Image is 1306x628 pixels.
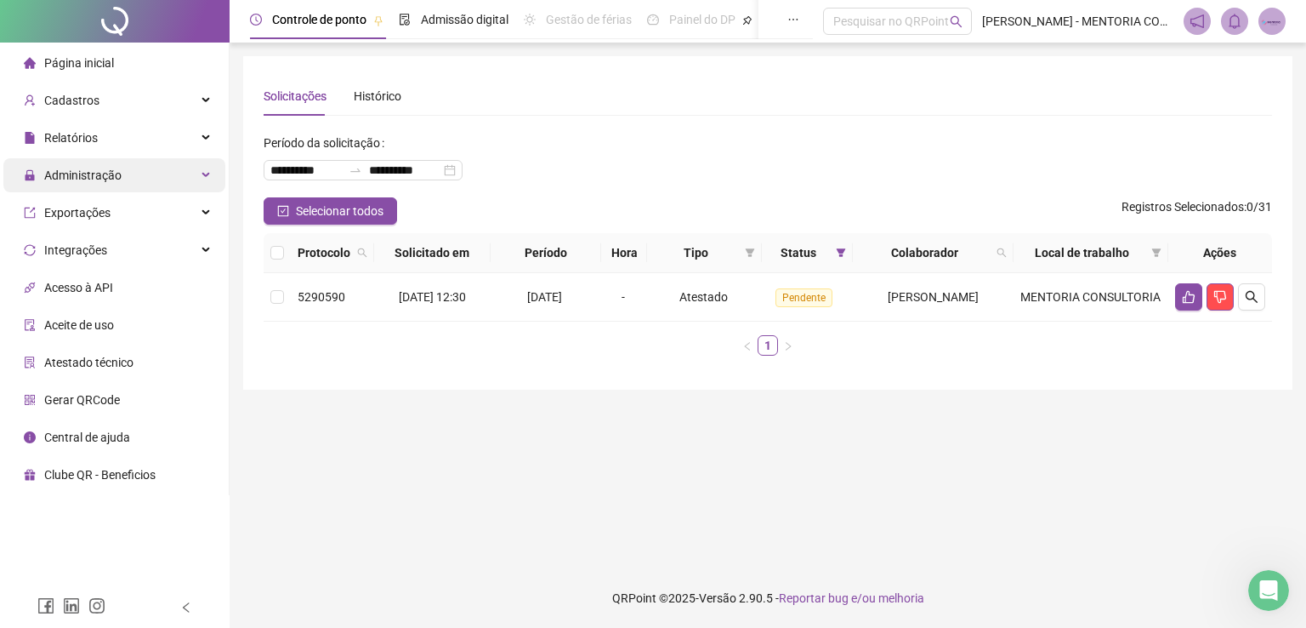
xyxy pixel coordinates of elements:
span: Admissão digital [421,13,508,26]
span: lock [24,169,36,181]
span: Tipo [654,243,738,262]
span: Local de trabalho [1020,243,1144,262]
span: search [950,15,962,28]
span: Aceite de uso [44,318,114,332]
span: search [1245,290,1258,304]
span: search [997,248,1007,258]
th: Período [491,233,601,273]
span: left [180,602,192,614]
span: facebook [37,597,54,614]
img: 83437 [1259,9,1285,34]
iframe: Intercom live chat [1248,570,1289,611]
span: filter [1151,248,1161,258]
span: left [742,341,752,351]
span: search [993,240,1010,265]
span: Registros Selecionados [1121,200,1244,214]
span: Acesso à API [44,281,113,294]
span: ellipsis [787,14,799,26]
label: Período da solicitação [264,129,391,157]
span: [DATE] 12:30 [399,290,466,304]
span: dashboard [647,14,659,26]
span: filter [836,248,846,258]
span: filter [745,248,755,258]
li: Próxima página [778,335,798,356]
span: Protocolo [298,243,350,262]
span: file [24,132,36,144]
div: Histórico [354,87,401,106]
span: Pendente [775,288,832,307]
span: info-circle [24,431,36,443]
th: Solicitado em [374,233,491,273]
li: Página anterior [737,335,758,356]
button: right [778,335,798,356]
span: home [24,57,36,69]
td: MENTORIA CONSULTORIA [1014,273,1168,322]
span: filter [832,240,849,265]
span: pushpin [742,15,752,26]
span: pushpin [373,15,383,26]
li: 1 [758,335,778,356]
span: sync [24,244,36,256]
span: Reportar bug e/ou melhoria [779,591,924,605]
span: solution [24,357,36,368]
span: Gerar QRCode [44,393,120,407]
span: Cadastros [44,94,99,107]
span: Colaborador [860,243,990,262]
span: instagram [88,597,105,614]
span: [PERSON_NAME] - MENTORIA CONSULTORIA EMPRESARIAL LTDA [982,12,1173,31]
span: Selecionar todos [296,202,383,220]
span: Relatórios [44,131,98,145]
span: Status [769,243,829,262]
div: Solicitações [264,87,326,106]
span: Exportações [44,206,111,220]
span: like [1182,290,1195,304]
span: - [622,290,625,304]
span: export [24,207,36,219]
span: Central de ajuda [44,431,130,444]
span: : 0 / 31 [1121,197,1272,225]
span: search [357,248,367,258]
span: search [354,240,371,265]
span: Administração [44,168,122,182]
span: linkedin [63,597,80,614]
span: 5290590 [298,290,345,304]
span: filter [1148,240,1165,265]
span: filter [741,240,758,265]
span: sun [524,14,536,26]
span: file-done [399,14,411,26]
span: check-square [277,205,289,217]
span: gift [24,469,36,481]
span: user-add [24,94,36,106]
span: to [349,163,362,177]
footer: QRPoint © 2025 - 2.90.5 - [230,568,1306,628]
a: 1 [758,336,777,355]
span: Atestado [679,290,728,304]
span: api [24,282,36,294]
span: qrcode [24,394,36,406]
span: Gestão de férias [546,13,632,26]
span: bell [1227,14,1242,29]
span: [PERSON_NAME] [888,290,979,304]
button: Selecionar todos [264,197,397,225]
span: Painel do DP [669,13,735,26]
span: Clube QR - Beneficios [44,468,156,482]
span: clock-circle [250,14,262,26]
span: Integrações [44,243,107,257]
th: Hora [601,233,647,273]
span: audit [24,319,36,331]
div: Ações [1175,243,1265,262]
span: Atestado técnico [44,356,133,369]
span: right [783,341,793,351]
span: Versão [699,591,736,605]
span: Página inicial [44,56,114,70]
span: swap-right [349,163,362,177]
span: Controle de ponto [272,13,366,26]
span: dislike [1213,290,1227,304]
span: notification [1190,14,1205,29]
span: [DATE] [527,290,562,304]
button: left [737,335,758,356]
